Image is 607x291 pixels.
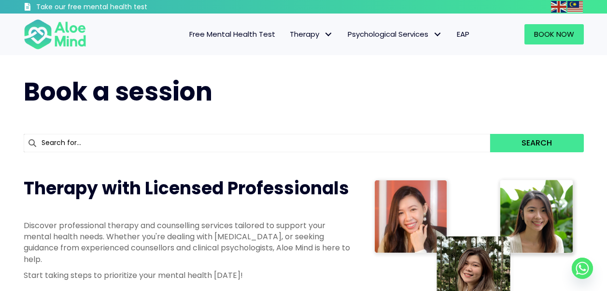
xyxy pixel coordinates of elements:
[24,74,212,109] span: Book a session
[524,24,584,44] a: Book Now
[24,270,352,281] p: Start taking steps to prioritize your mental health [DATE]!
[490,134,583,152] button: Search
[572,258,593,279] a: Whatsapp
[431,28,445,42] span: Psychological Services: submenu
[457,29,469,39] span: EAP
[290,29,333,39] span: Therapy
[182,24,282,44] a: Free Mental Health Test
[189,29,275,39] span: Free Mental Health Test
[348,29,442,39] span: Psychological Services
[551,1,566,13] img: en
[24,134,491,152] input: Search for...
[322,28,336,42] span: Therapy: submenu
[24,2,199,14] a: Take our free mental health test
[340,24,450,44] a: Psychological ServicesPsychological Services: submenu
[534,29,574,39] span: Book Now
[24,18,86,50] img: Aloe mind Logo
[99,24,477,44] nav: Menu
[450,24,477,44] a: EAP
[36,2,199,12] h3: Take our free mental health test
[567,1,583,13] img: ms
[24,176,349,201] span: Therapy with Licensed Professionals
[551,1,567,12] a: English
[567,1,584,12] a: Malay
[24,220,352,265] p: Discover professional therapy and counselling services tailored to support your mental health nee...
[282,24,340,44] a: TherapyTherapy: submenu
